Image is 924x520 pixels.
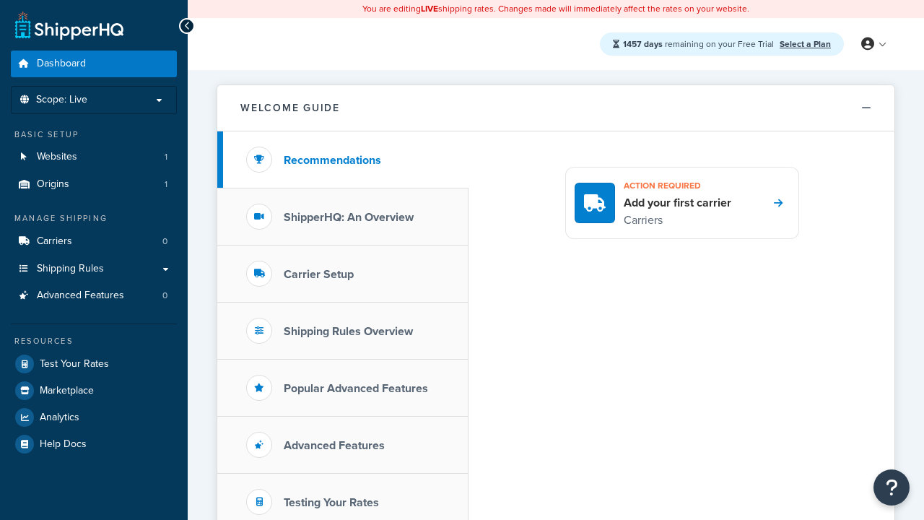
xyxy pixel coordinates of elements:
[284,325,413,338] h3: Shipping Rules Overview
[11,171,177,198] li: Origins
[11,282,177,309] li: Advanced Features
[162,290,167,302] span: 0
[11,404,177,430] a: Analytics
[36,94,87,106] span: Scope: Live
[284,439,385,452] h3: Advanced Features
[11,171,177,198] a: Origins1
[284,496,379,509] h3: Testing Your Rates
[11,335,177,347] div: Resources
[37,58,86,70] span: Dashboard
[37,151,77,163] span: Websites
[40,412,79,424] span: Analytics
[11,351,177,377] a: Test Your Rates
[40,385,94,397] span: Marketplace
[240,103,340,113] h2: Welcome Guide
[11,228,177,255] li: Carriers
[284,268,354,281] h3: Carrier Setup
[37,235,72,248] span: Carriers
[37,178,69,191] span: Origins
[11,212,177,225] div: Manage Shipping
[162,235,167,248] span: 0
[40,358,109,370] span: Test Your Rates
[11,256,177,282] a: Shipping Rules
[623,38,663,51] strong: 1457 days
[11,282,177,309] a: Advanced Features0
[624,211,731,230] p: Carriers
[284,382,428,395] h3: Popular Advanced Features
[873,469,910,506] button: Open Resource Center
[624,176,731,195] h3: Action required
[11,144,177,170] a: Websites1
[11,228,177,255] a: Carriers0
[37,263,104,275] span: Shipping Rules
[284,211,414,224] h3: ShipperHQ: An Overview
[11,378,177,404] a: Marketplace
[217,85,894,131] button: Welcome Guide
[11,51,177,77] a: Dashboard
[421,2,438,15] b: LIVE
[40,438,87,451] span: Help Docs
[11,129,177,141] div: Basic Setup
[284,154,381,167] h3: Recommendations
[623,38,776,51] span: remaining on your Free Trial
[165,151,167,163] span: 1
[165,178,167,191] span: 1
[11,431,177,457] a: Help Docs
[11,144,177,170] li: Websites
[37,290,124,302] span: Advanced Features
[780,38,831,51] a: Select a Plan
[624,195,731,211] h4: Add your first carrier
